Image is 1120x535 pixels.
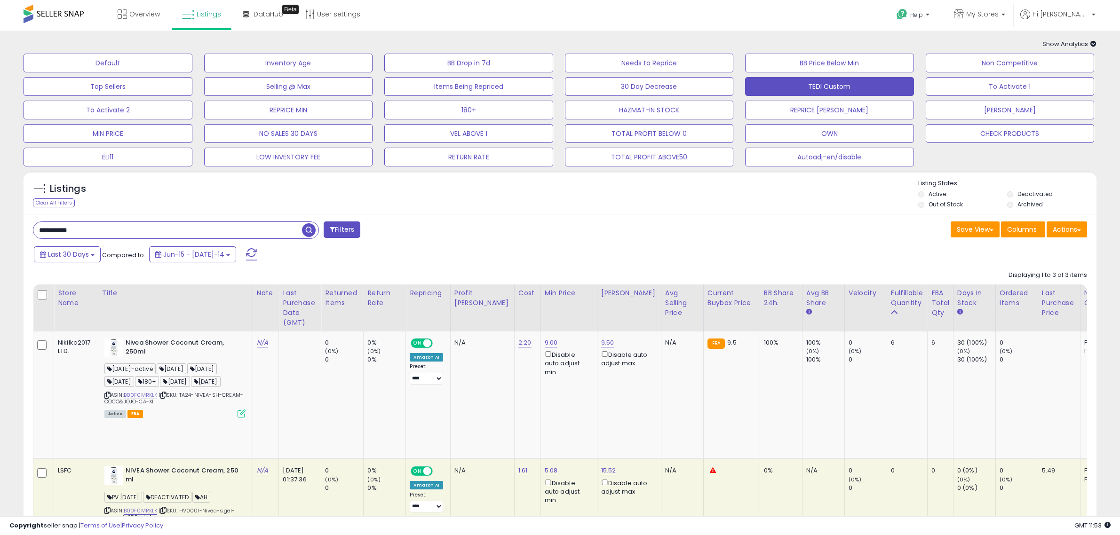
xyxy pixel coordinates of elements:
[48,250,89,259] span: Last 30 Days
[325,288,359,308] div: Returned Items
[1017,190,1053,198] label: Deactivated
[1000,466,1038,475] div: 0
[367,476,381,483] small: (0%)
[204,54,373,72] button: Inventory Age
[257,338,268,347] a: N/A
[565,124,734,143] button: TOTAL PROFIT BELOW 0
[665,466,696,475] div: N/A
[1000,288,1034,308] div: Ordered Items
[910,11,923,19] span: Help
[601,288,657,298] div: [PERSON_NAME]
[204,77,373,96] button: Selling @ Max
[367,288,402,308] div: Return Rate
[24,148,192,166] button: ELI11
[957,484,995,492] div: 0 (0%)
[929,190,946,198] label: Active
[1084,288,1119,308] div: Num of Comp.
[283,288,317,328] div: Last Purchase Date (GMT)
[957,288,992,308] div: Days In Stock
[545,288,593,298] div: Min Price
[849,347,862,355] small: (0%)
[124,507,158,515] a: B00F0MRKLK
[410,353,443,362] div: Amazon AI
[58,466,91,475] div: LSFC
[104,466,123,485] img: 31Z83Apj8wL._SL40_.jpg
[192,492,210,503] span: AH
[126,466,240,486] b: NIVEA Shower Coconut Cream, 250 ml
[204,124,373,143] button: NO SALES 30 DAYS
[518,288,537,298] div: Cost
[283,466,314,483] div: [DATE] 01:37:36
[745,101,914,119] button: REPRICE [PERSON_NAME]
[918,179,1096,188] p: Listing States:
[104,507,235,521] span: | SKU: HV0001-Nivea-s.gel-coconut-250ml-x1
[1084,347,1115,355] div: FBM: 1
[1020,9,1096,31] a: Hi [PERSON_NAME]
[1033,9,1089,19] span: Hi [PERSON_NAME]
[518,338,532,347] a: 2.20
[431,467,446,475] span: OFF
[412,339,424,347] span: ON
[410,288,446,298] div: Repricing
[931,338,946,347] div: 6
[410,492,443,513] div: Preset:
[565,77,734,96] button: 30 Day Decrease
[1000,484,1038,492] div: 0
[565,54,734,72] button: Needs to Reprice
[454,466,507,475] div: N/A
[1084,338,1115,347] div: FBA: 0
[926,77,1095,96] button: To Activate 1
[1000,347,1013,355] small: (0%)
[931,466,946,475] div: 0
[951,221,1000,237] button: Save View
[135,376,159,387] span: 180+
[849,338,887,347] div: 0
[104,391,244,405] span: | SKU: TA24-NIVEA-SH-CREAM-COCO&JOJO-CA-X1
[104,376,134,387] span: [DATE]
[122,521,163,530] a: Privacy Policy
[966,9,999,19] span: My Stores
[891,338,920,347] div: 6
[1009,271,1087,280] div: Displaying 1 to 3 of 3 items
[254,9,283,19] span: DataHub
[24,124,192,143] button: MIN PRICE
[204,148,373,166] button: LOW INVENTORY FEE
[102,251,145,260] span: Compared to:
[1074,521,1111,530] span: 2025-08-14 11:53 GMT
[518,466,528,475] a: 1.61
[891,466,920,475] div: 0
[104,338,123,357] img: 31Z83Apj8wL._SL40_.jpg
[1000,476,1013,483] small: (0%)
[325,355,363,364] div: 0
[806,288,841,308] div: Avg BB Share
[187,363,217,374] span: [DATE]
[204,101,373,119] button: REPRICE MIN
[50,182,86,196] h5: Listings
[124,391,158,399] a: B00F0MRKLK
[24,77,192,96] button: Top Sellers
[431,339,446,347] span: OFF
[957,466,995,475] div: 0 (0%)
[367,484,405,492] div: 0%
[9,521,44,530] strong: Copyright
[1001,221,1045,237] button: Columns
[889,1,939,31] a: Help
[957,308,963,316] small: Days In Stock.
[410,481,443,489] div: Amazon AI
[1017,200,1043,208] label: Archived
[764,466,795,475] div: 0%
[257,466,268,475] a: N/A
[1047,221,1087,237] button: Actions
[126,338,240,358] b: Nivea Shower Coconut Cream, 250ml
[191,376,221,387] span: [DATE]
[9,521,163,530] div: seller snap | |
[1000,355,1038,364] div: 0
[601,466,616,475] a: 15.52
[163,250,224,259] span: Jun-15 - [DATE]-14
[745,54,914,72] button: BB Price Below Min
[957,338,995,347] div: 30 (100%)
[806,338,844,347] div: 100%
[849,476,862,483] small: (0%)
[764,338,795,347] div: 100%
[957,355,995,364] div: 30 (100%)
